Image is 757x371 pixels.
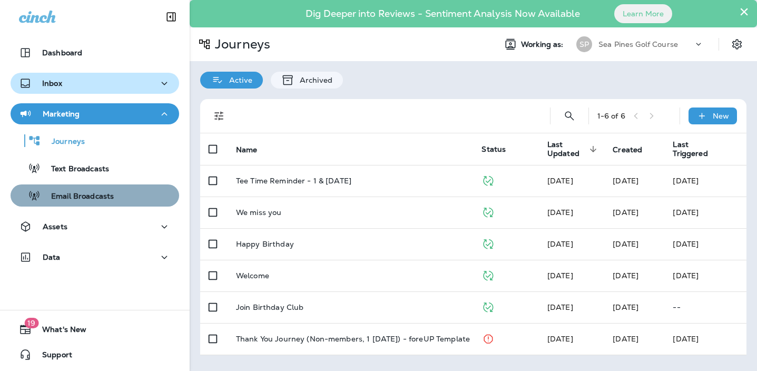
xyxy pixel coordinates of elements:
[613,176,638,185] span: Unknown
[664,323,746,355] td: [DATE]
[32,325,86,338] span: What's New
[739,3,749,20] button: Close
[11,344,179,365] button: Support
[236,240,294,248] p: Happy Birthday
[43,253,61,261] p: Data
[559,105,580,126] button: Search Journeys
[11,184,179,207] button: Email Broadcasts
[664,260,746,291] td: [DATE]
[236,145,271,154] span: Name
[481,207,495,216] span: Published
[41,137,85,147] p: Journeys
[11,103,179,124] button: Marketing
[613,239,638,249] span: Unknown
[211,36,270,52] p: Journeys
[547,334,573,344] span: Unknown
[547,302,573,312] span: Unknown
[613,302,638,312] span: Unknown
[42,48,82,57] p: Dashboard
[209,105,230,126] button: Filters
[481,175,495,184] span: Published
[613,271,638,280] span: Unknown
[41,192,114,202] p: Email Broadcasts
[481,333,495,343] span: Stopped
[156,6,186,27] button: Collapse Sidebar
[42,79,62,87] p: Inbox
[43,222,67,231] p: Assets
[547,208,573,217] span: Unknown
[43,110,80,118] p: Marketing
[664,165,746,197] td: [DATE]
[481,238,495,248] span: Published
[275,12,611,15] p: Dig Deeper into Reviews - Sentiment Analysis Now Available
[24,318,38,328] span: 19
[613,334,638,344] span: Unknown
[11,73,179,94] button: Inbox
[41,164,109,174] p: Text Broadcasts
[727,35,746,54] button: Settings
[598,40,678,48] p: Sea Pines Golf Course
[481,301,495,311] span: Published
[673,140,707,158] span: Last Triggered
[236,335,470,343] p: Thank You Journey (Non-members, 1 [DATE]) - foreUP Template
[294,76,332,84] p: Archived
[576,36,592,52] div: SP
[547,176,573,185] span: Unknown
[673,140,721,158] span: Last Triggered
[597,112,625,120] div: 1 - 6 of 6
[236,145,258,154] span: Name
[673,303,738,311] p: --
[11,319,179,340] button: 19What's New
[236,177,351,185] p: Tee Time Reminder - 1 & [DATE]
[11,157,179,179] button: Text Broadcasts
[613,145,642,154] span: Created
[613,145,656,154] span: Created
[236,271,269,280] p: Welcome
[713,112,729,120] p: New
[547,140,600,158] span: Last Updated
[11,216,179,237] button: Assets
[614,4,672,23] button: Learn More
[664,228,746,260] td: [DATE]
[481,144,506,154] span: Status
[11,130,179,152] button: Journeys
[236,303,304,311] p: Join Birthday Club
[521,40,566,49] span: Working as:
[11,247,179,268] button: Data
[547,239,573,249] span: Unknown
[481,270,495,279] span: Published
[224,76,252,84] p: Active
[547,140,586,158] span: Last Updated
[236,208,282,217] p: We miss you
[613,208,638,217] span: Unknown
[11,42,179,63] button: Dashboard
[32,350,72,363] span: Support
[664,197,746,228] td: [DATE]
[547,271,573,280] span: Unknown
